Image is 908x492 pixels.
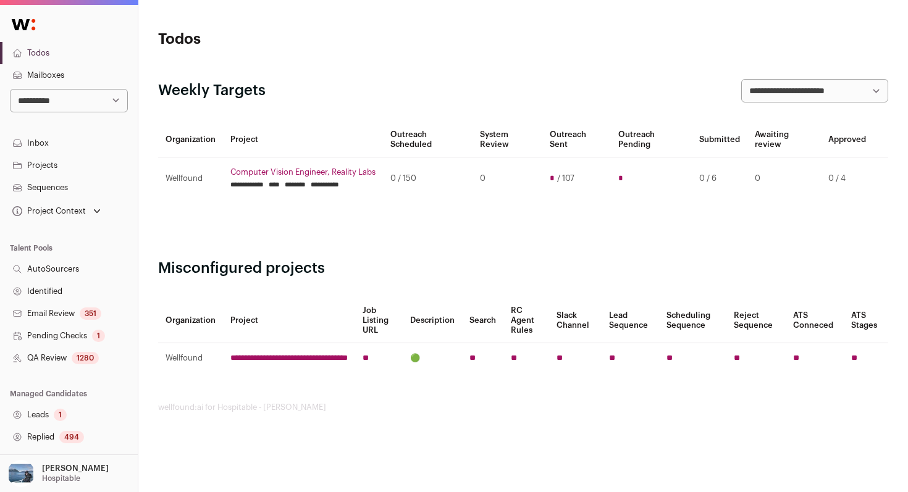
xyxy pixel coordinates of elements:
[383,157,473,200] td: 0 / 150
[844,298,888,343] th: ATS Stages
[473,122,543,157] th: System Review
[602,298,660,343] th: Lead Sequence
[158,81,266,101] h2: Weekly Targets
[747,122,821,157] th: Awaiting review
[5,12,42,37] img: Wellfound
[821,122,873,157] th: Approved
[54,409,67,421] div: 1
[726,298,786,343] th: Reject Sequence
[821,157,873,200] td: 0 / 4
[158,122,223,157] th: Organization
[59,431,84,443] div: 494
[355,298,403,343] th: Job Listing URL
[692,122,747,157] th: Submitted
[158,30,401,49] h1: Todos
[542,122,611,157] th: Outreach Sent
[503,298,549,343] th: RC Agent Rules
[786,298,844,343] th: ATS Conneced
[230,167,376,177] a: Computer Vision Engineer, Reality Labs
[72,352,99,364] div: 1280
[7,460,35,487] img: 17109629-medium_jpg
[403,343,462,373] td: 🟢
[158,343,223,373] td: Wellfound
[659,298,726,343] th: Scheduling Sequence
[80,307,101,320] div: 351
[462,298,503,343] th: Search
[692,157,747,200] td: 0 / 6
[403,298,462,343] th: Description
[473,157,543,200] td: 0
[42,473,80,483] p: Hospitable
[223,298,355,343] th: Project
[747,157,821,200] td: 0
[5,460,111,487] button: Open dropdown
[158,157,223,200] td: Wellfound
[557,173,574,183] span: / 107
[549,298,601,343] th: Slack Channel
[158,298,223,343] th: Organization
[10,202,103,220] button: Open dropdown
[92,330,105,342] div: 1
[158,259,888,278] h2: Misconfigured projects
[10,206,86,216] div: Project Context
[611,122,692,157] th: Outreach Pending
[158,402,888,412] footer: wellfound:ai for Hospitable - [PERSON_NAME]
[383,122,473,157] th: Outreach Scheduled
[42,464,109,473] p: [PERSON_NAME]
[223,122,383,157] th: Project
